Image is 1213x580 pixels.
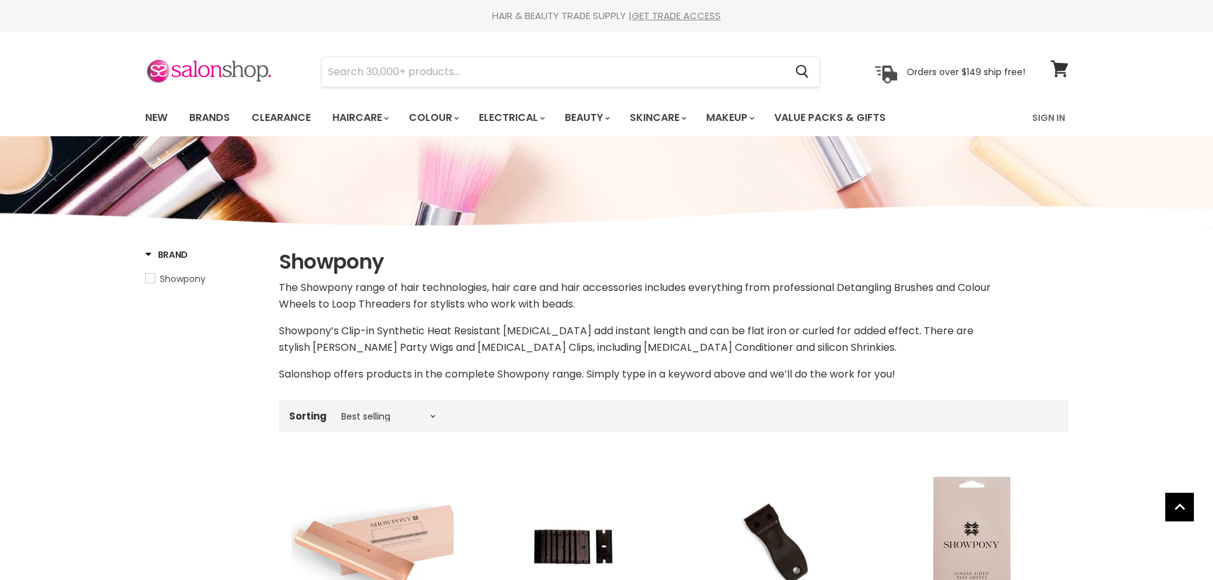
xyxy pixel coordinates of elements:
[129,10,1084,22] div: HAIR & BEAUTY TRADE SUPPLY |
[469,104,553,131] a: Electrical
[129,99,1084,136] nav: Main
[399,104,467,131] a: Colour
[242,104,320,131] a: Clearance
[160,272,206,285] span: Showpony
[279,323,1068,356] p: Showpony’s Clip-in Synthetic Heat Resistant [MEDICAL_DATA] add instant length and can be flat iro...
[907,66,1025,77] p: Orders over $149 ship free!
[145,272,263,286] a: Showpony
[323,104,397,131] a: Haircare
[136,104,177,131] a: New
[322,57,786,87] input: Search
[555,104,618,131] a: Beauty
[1025,104,1073,131] a: Sign In
[136,99,960,136] ul: Main menu
[180,104,239,131] a: Brands
[145,248,188,261] h3: Brand
[279,279,1068,383] div: Salonshop offers products in the complete Showpony range. Simply type in a keyword above and we’l...
[765,104,895,131] a: Value Packs & Gifts
[620,104,694,131] a: Skincare
[321,57,820,87] form: Product
[697,104,762,131] a: Makeup
[279,279,1068,313] p: The Showpony range of hair technologies, hair care and hair accessories includes everything from ...
[289,411,327,421] label: Sorting
[786,57,819,87] button: Search
[632,9,721,22] a: GET TRADE ACCESS
[279,248,1068,275] h1: Showpony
